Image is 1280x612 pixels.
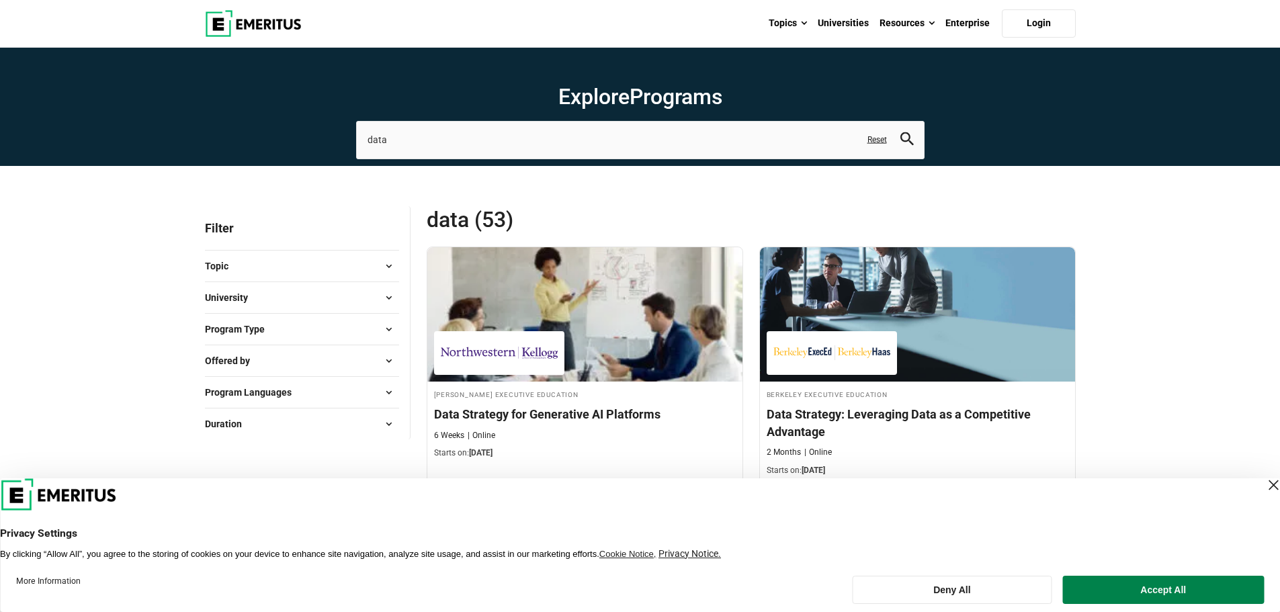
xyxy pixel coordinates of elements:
[205,382,399,402] button: Program Languages
[468,430,495,441] p: Online
[434,430,464,441] p: 6 Weeks
[767,388,1068,400] h4: Berkeley Executive Education
[205,353,261,368] span: Offered by
[434,447,736,459] p: Starts on:
[434,406,736,423] h4: Data Strategy for Generative AI Platforms
[205,288,399,308] button: University
[804,447,832,458] p: Online
[427,247,742,382] img: Data Strategy for Generative AI Platforms | Online Data Science and Analytics Course
[900,136,914,148] a: search
[356,83,925,110] h1: Explore
[802,466,825,475] span: [DATE]
[205,256,399,276] button: Topic
[205,351,399,371] button: Offered by
[205,290,259,305] span: University
[1002,9,1076,38] a: Login
[760,247,1075,382] img: Data Strategy: Leveraging Data as a Competitive Advantage | Online Data Science and Analytics Course
[469,448,493,457] span: [DATE]
[427,206,751,233] span: data (53)
[205,417,253,431] span: Duration
[867,134,887,146] a: Reset search
[205,319,399,339] button: Program Type
[205,206,399,250] p: Filter
[767,447,801,458] p: 2 Months
[630,84,722,110] span: Programs
[900,132,914,148] button: search
[767,406,1068,439] h4: Data Strategy: Leveraging Data as a Competitive Advantage
[773,338,890,368] img: Berkeley Executive Education
[767,465,1068,476] p: Starts on:
[356,121,925,159] input: search-page
[205,385,302,400] span: Program Languages
[427,247,742,466] a: Data Science and Analytics Course by Kellogg Executive Education - August 21, 2025 Kellogg Execut...
[760,247,1075,483] a: Data Science and Analytics Course by Berkeley Executive Education - September 4, 2025 Berkeley Ex...
[205,322,275,337] span: Program Type
[434,388,736,400] h4: [PERSON_NAME] Executive Education
[205,414,399,434] button: Duration
[441,338,558,368] img: Kellogg Executive Education
[205,259,239,273] span: Topic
